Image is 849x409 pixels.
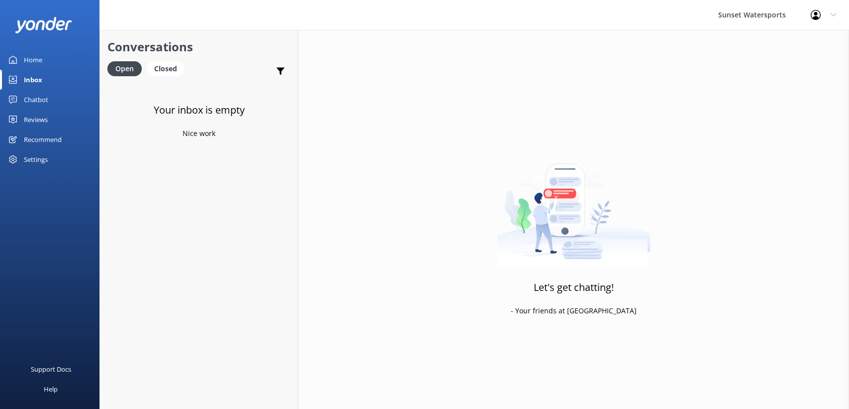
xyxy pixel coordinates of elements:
div: Home [24,50,42,70]
div: Chatbot [24,90,48,110]
div: Support Docs [31,359,71,379]
div: Closed [147,61,185,76]
div: Open [107,61,142,76]
div: Settings [24,149,48,169]
h3: Let's get chatting! [534,279,614,295]
img: artwork of a man stealing a conversation from at giant smartphone [497,142,651,267]
div: Help [44,379,58,399]
img: yonder-white-logo.png [15,17,72,33]
a: Closed [147,63,189,74]
h3: Your inbox is empty [154,102,245,118]
div: Reviews [24,110,48,130]
p: - Your friends at [GEOGRAPHIC_DATA] [511,305,637,316]
div: Recommend [24,130,62,149]
a: Open [107,63,147,74]
h2: Conversations [107,37,290,56]
div: Inbox [24,70,42,90]
p: Nice work [183,128,215,139]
